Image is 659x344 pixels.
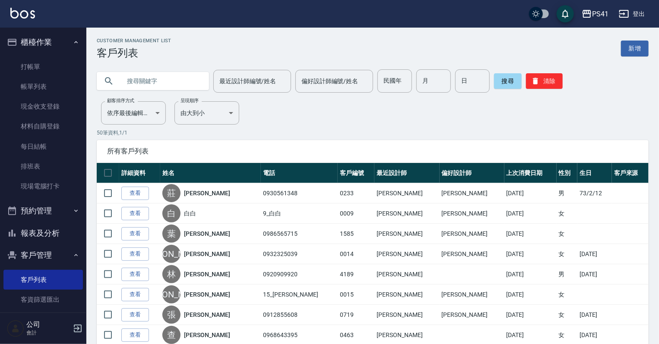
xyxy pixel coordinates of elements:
[577,163,612,183] th: 生日
[440,285,504,305] td: [PERSON_NAME]
[261,224,338,244] td: 0986565715
[107,147,638,156] span: 所有客戶列表
[162,306,181,324] div: 張
[3,57,83,77] a: 打帳單
[7,320,24,337] img: Person
[121,328,149,342] a: 查看
[97,47,171,59] h3: 客戶列表
[504,163,557,183] th: 上次消費日期
[3,77,83,97] a: 帳單列表
[440,183,504,203] td: [PERSON_NAME]
[338,244,374,264] td: 0014
[557,224,578,244] td: 女
[261,305,338,325] td: 0912855608
[119,163,160,183] th: 詳細資料
[162,225,181,243] div: 葉
[3,244,83,266] button: 客戶管理
[557,264,578,285] td: 男
[504,183,557,203] td: [DATE]
[440,305,504,325] td: [PERSON_NAME]
[184,229,230,238] a: [PERSON_NAME]
[261,203,338,224] td: 9_白白
[440,224,504,244] td: [PERSON_NAME]
[615,6,649,22] button: 登出
[504,244,557,264] td: [DATE]
[101,101,166,125] div: 依序最後編輯時間
[121,69,202,93] input: 搜尋關鍵字
[3,290,83,310] a: 客資篩選匯出
[184,250,230,258] a: [PERSON_NAME]
[184,331,230,339] a: [PERSON_NAME]
[338,224,374,244] td: 1585
[592,9,608,19] div: PS41
[162,184,181,202] div: 莊
[3,176,83,196] a: 現場電腦打卡
[338,264,374,285] td: 4189
[97,129,649,137] p: 50 筆資料, 1 / 1
[504,264,557,285] td: [DATE]
[184,189,230,197] a: [PERSON_NAME]
[504,285,557,305] td: [DATE]
[374,264,439,285] td: [PERSON_NAME]
[338,305,374,325] td: 0719
[26,320,70,329] h5: 公司
[10,8,35,19] img: Logo
[557,285,578,305] td: 女
[160,163,261,183] th: 姓名
[338,183,374,203] td: 0233
[338,203,374,224] td: 0009
[577,244,612,264] td: [DATE]
[121,308,149,322] a: 查看
[557,5,574,22] button: save
[3,31,83,53] button: 櫃檯作業
[3,137,83,156] a: 每日結帳
[578,5,612,23] button: PS41
[261,163,338,183] th: 電話
[184,209,196,218] a: 白白
[557,203,578,224] td: 女
[374,163,439,183] th: 最近設計師
[121,247,149,261] a: 查看
[261,183,338,203] td: 0930561348
[374,224,439,244] td: [PERSON_NAME]
[526,73,563,89] button: 清除
[374,244,439,264] td: [PERSON_NAME]
[3,222,83,244] button: 報表及分析
[121,288,149,301] a: 查看
[374,305,439,325] td: [PERSON_NAME]
[3,156,83,176] a: 排班表
[338,163,374,183] th: 客戶編號
[107,97,134,104] label: 顧客排序方式
[261,285,338,305] td: 15_[PERSON_NAME]
[162,245,181,263] div: [PERSON_NAME]
[557,163,578,183] th: 性別
[3,97,83,116] a: 現金收支登錄
[162,285,181,303] div: [PERSON_NAME]
[374,183,439,203] td: [PERSON_NAME]
[3,270,83,290] a: 客戶列表
[440,163,504,183] th: 偏好設計師
[121,268,149,281] a: 查看
[504,224,557,244] td: [DATE]
[184,270,230,278] a: [PERSON_NAME]
[440,244,504,264] td: [PERSON_NAME]
[162,326,181,344] div: 查
[577,264,612,285] td: [DATE]
[577,183,612,203] td: 73/2/12
[181,97,199,104] label: 呈現順序
[3,200,83,222] button: 預約管理
[374,203,439,224] td: [PERSON_NAME]
[26,329,70,337] p: 會計
[162,265,181,283] div: 林
[184,310,230,319] a: [PERSON_NAME]
[494,73,522,89] button: 搜尋
[162,204,181,222] div: 白
[261,244,338,264] td: 0932325039
[338,285,374,305] td: 0015
[374,285,439,305] td: [PERSON_NAME]
[97,38,171,44] h2: Customer Management List
[557,305,578,325] td: 女
[3,116,83,136] a: 材料自購登錄
[184,290,230,299] a: [PERSON_NAME]
[577,305,612,325] td: [DATE]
